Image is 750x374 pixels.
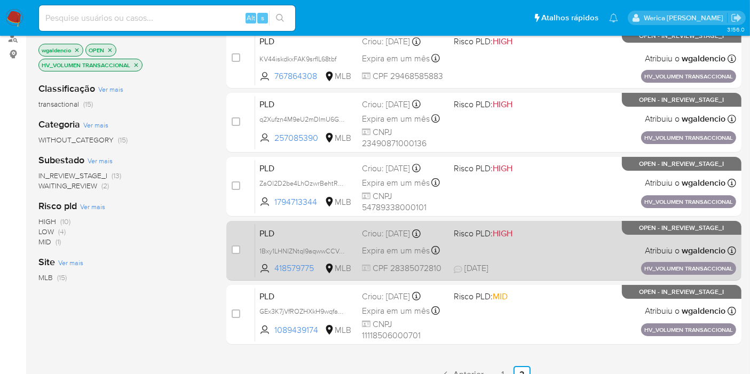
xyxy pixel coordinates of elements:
[731,12,742,23] a: Sair
[261,13,264,23] span: s
[609,13,618,22] a: Notificações
[541,12,598,23] span: Atalhos rápidos
[269,11,291,26] button: search-icon
[727,25,745,34] span: 3.156.0
[247,13,255,23] span: Alt
[39,11,295,25] input: Pesquise usuários ou casos...
[644,13,727,23] p: werica.jgaldencio@mercadolivre.com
